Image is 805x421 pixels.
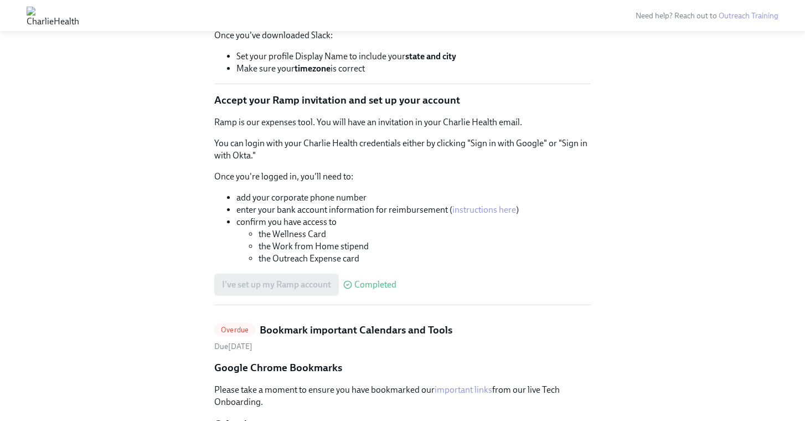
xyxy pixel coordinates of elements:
[636,11,778,20] span: Need help? Reach out to
[27,7,79,24] img: CharlieHealth
[214,384,591,408] p: Please take a moment to ensure you have bookmarked our from our live Tech Onboarding.
[214,342,252,351] span: Tuesday, August 19th 2025, 10:00 am
[214,116,591,129] p: Ramp is our expenses tool. You will have an invitation in your Charlie Health email.
[719,11,778,20] a: Outreach Training
[214,361,591,375] p: Google Chrome Bookmarks
[236,63,591,75] li: Make sure your is correct
[236,50,591,63] li: Set your profile Display Name to include your
[295,63,331,74] strong: timezone
[259,240,591,253] li: the Work from Home stipend
[452,204,516,215] a: instructions here
[214,326,255,334] span: Overdue
[214,93,591,107] p: Accept your Ramp invitation and set up your account
[259,228,591,240] li: the Wellness Card
[236,204,591,216] li: enter your bank account information for reimbursement ( )
[435,384,492,395] a: important links
[236,192,591,204] li: add your corporate phone number
[354,280,396,289] span: Completed
[214,29,591,42] p: Once you've downloaded Slack:
[214,137,591,162] p: You can login with your Charlie Health credentials either by clicking "Sign in with Google" or "S...
[214,323,591,352] a: OverdueBookmark important Calendars and ToolsDue[DATE]
[236,216,591,265] li: confirm you have access to
[260,323,452,337] h5: Bookmark important Calendars and Tools
[214,171,591,183] p: Once you're logged in, you'll need to:
[259,253,591,265] li: the Outreach Expense card
[405,51,456,61] strong: state and city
